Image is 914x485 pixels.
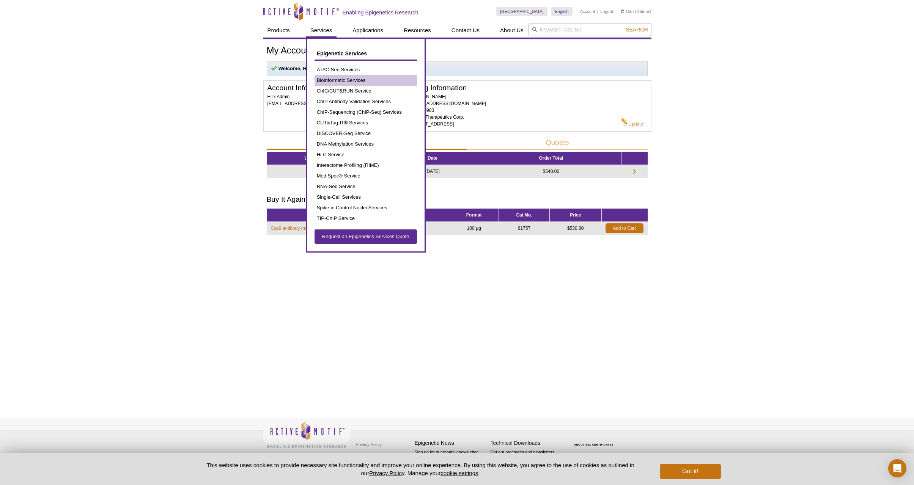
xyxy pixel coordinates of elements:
a: English [551,7,573,16]
a: ChIC/CUT&RUN Service [315,86,417,96]
td: $540.00 [481,165,621,178]
a: Cart [621,9,634,14]
span: HTx Admin [EMAIL_ADDRESS][DOMAIN_NAME] [267,94,345,106]
h4: Epigenetic News [415,440,487,446]
a: Logout [600,9,613,14]
a: Spike-in Control Nuclei Services [315,202,417,213]
h2: Account Information [267,85,409,91]
a: Epigenetic Services [315,46,417,61]
img: Your Cart [621,9,624,13]
a: Services [306,23,337,38]
a: TIP-ChIP Service [315,213,417,224]
a: Privacy Policy [369,470,404,476]
p: Get our brochures and newsletters, or request them by mail. [491,449,563,468]
td: 100 µg [449,221,499,235]
a: Contact Us [447,23,484,38]
p: Welcome, HTx [271,65,643,72]
td: 61757 [499,221,550,235]
a: RNA-Seq Service [315,181,417,192]
a: Interactome Profiling (RIME) [315,160,417,171]
a: Applications [348,23,388,38]
button: Got it! [660,464,721,479]
th: Format [449,209,499,222]
a: Terms & Conditions [354,450,394,461]
a: Cas9 antibody (mAb) (Clone 8C1-F10) [271,225,349,232]
a: Add to Cart [606,223,643,233]
a: Mod Spec® Service [315,171,417,181]
a: Single-Cell Services [315,192,417,202]
button: Order History [267,136,467,150]
table: Click to Verify - This site chose Symantec SSL for secure e-commerce and confidential communicati... [566,432,623,449]
a: Bioinformatic Services [315,75,417,86]
button: Search [623,26,650,33]
a: [GEOGRAPHIC_DATA] [496,7,547,16]
a: DNA Methylation Services [315,139,417,149]
th: Price [549,209,601,222]
span: [PERSON_NAME] [EMAIL_ADDRESS][DOMAIN_NAME] 2062499983 Histone Therapeutics Corp. [STREET_ADDRESS] [409,94,486,127]
input: Keyword, Cat. No. [528,23,651,36]
th: Order Total [481,152,621,165]
h4: Technical Downloads [491,440,563,446]
a: Hi-C Service [315,149,417,160]
li: | [597,7,598,16]
a: CUT&Tag-IT® Services [315,118,417,128]
a: Request an Epigenetics Services Quote [315,229,417,244]
img: Active Motif, [263,419,350,450]
a: About Us [496,23,528,38]
p: This website uses cookies to provide necessary site functionality and improve your online experie... [193,461,648,477]
a: Update [621,118,643,127]
li: (0 items) [621,7,651,16]
th: Name [267,209,449,222]
span: Search [626,27,648,33]
button: Quotes [467,136,648,150]
th: Cat No. [499,209,550,222]
button: cookie settings [440,470,478,476]
h2: Enabling Epigenetics Research [343,9,418,16]
a: Products [263,23,294,38]
a: ATAC-Seq Services [315,64,417,75]
a: Resources [399,23,436,38]
a: Privacy Policy [354,439,384,450]
img: Edit [621,118,628,126]
a: ABOUT SSL CERTIFICATES [574,443,614,446]
th: Web Order Number [267,152,384,165]
a: Account [580,9,595,14]
th: Date [384,152,481,165]
h2: Billing Information [409,85,621,91]
p: Sign up for our monthly newsletter highlighting recent publications in the field of epigenetics. [415,449,487,475]
h1: My Account [267,46,648,57]
a: ❯ [628,168,641,175]
span: Epigenetic Services [317,50,367,57]
td: $530.00 [549,221,601,235]
div: Open Intercom Messenger [888,459,906,477]
a: DISCOVER-Seq Service [315,128,417,139]
a: ChIP-Sequencing (ChIP-Seq) Services [315,107,417,118]
h2: Buy It Again [267,196,648,203]
a: ChIP Antibody Validation Services [315,96,417,107]
td: [DATE] [384,165,481,178]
